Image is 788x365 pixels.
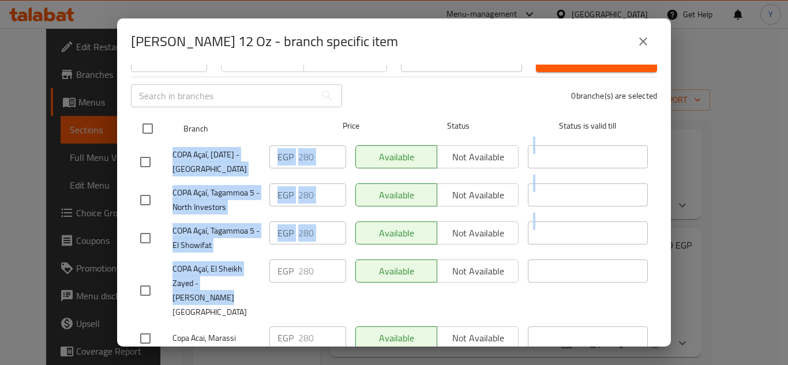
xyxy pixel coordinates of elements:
input: Please enter price [298,145,346,168]
p: EGP [277,331,294,345]
span: COPA Açaí, Tagammoa 5 - North Investors [172,186,260,215]
input: Please enter price [298,259,346,283]
span: Branch [183,122,303,136]
p: EGP [139,54,155,67]
p: EGP [277,264,294,278]
span: COPA Açaí, El Sheikh Zayed - [PERSON_NAME][GEOGRAPHIC_DATA] [172,262,260,319]
span: Copa Acai, Marassi [172,331,260,345]
input: Please enter price [298,326,346,349]
p: EGP [277,188,294,202]
input: Please enter price [298,183,346,206]
span: COPA Açaí, [DATE] - [GEOGRAPHIC_DATA] [172,148,260,176]
span: Status [399,119,519,133]
span: Status is valid till [528,119,648,133]
p: EGP [277,150,294,164]
p: 0 branche(s) are selected [571,90,657,101]
input: Search in branches [131,84,316,107]
h2: [PERSON_NAME] 12 Oz - branch specific item [131,32,398,51]
p: EGP [277,226,294,240]
span: Not available [309,52,382,69]
input: Please enter price [298,221,346,244]
button: close [629,28,657,55]
span: Available [226,52,299,69]
span: COPA Açaí, Tagammoa 5 - El Showifat [172,224,260,253]
span: Price [313,119,389,133]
